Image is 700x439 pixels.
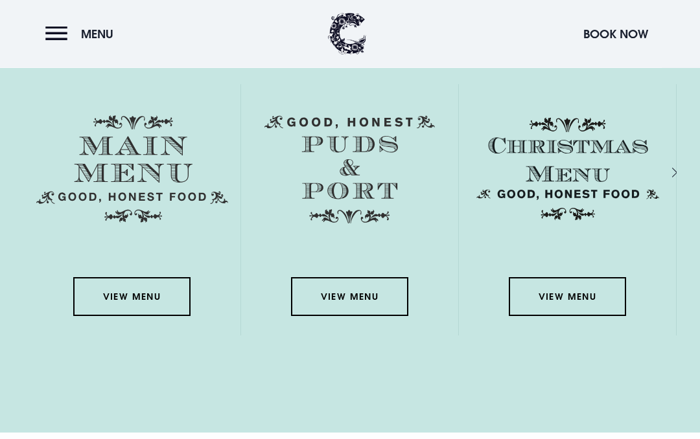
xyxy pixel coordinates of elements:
[509,278,625,317] a: View Menu
[291,278,408,317] a: View Menu
[655,164,667,183] div: Next slide
[472,116,664,223] img: Christmas Menu SVG
[328,13,367,55] img: Clandeboye Lodge
[73,278,190,317] a: View Menu
[45,20,120,48] button: Menu
[264,116,435,225] img: Menu puds and port
[577,20,655,48] button: Book Now
[36,116,228,223] img: Menu main menu
[81,27,113,41] span: Menu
